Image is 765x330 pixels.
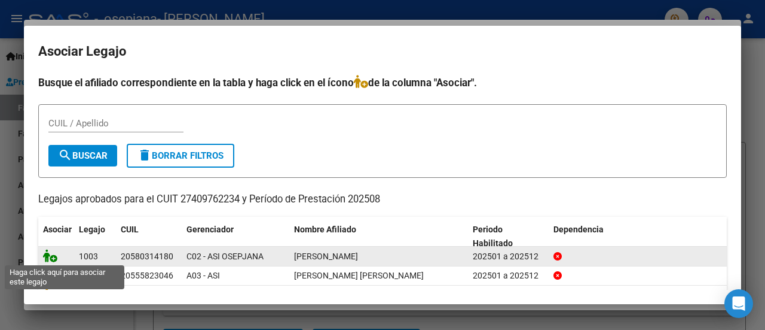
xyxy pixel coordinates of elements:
[294,271,424,280] span: MOLINA JOFRE JUAN MANUEL IGNACIO
[294,252,358,261] span: CERNEIRA MIRKO NICOLAS
[79,252,98,261] span: 1003
[549,217,727,256] datatable-header-cell: Dependencia
[58,150,108,161] span: Buscar
[294,225,356,234] span: Nombre Afiliado
[43,225,72,234] span: Asociar
[186,252,264,261] span: C02 - ASI OSEPJANA
[473,225,513,248] span: Periodo Habilitado
[79,271,93,280] span: 960
[473,269,544,283] div: 202501 a 202512
[137,148,152,162] mat-icon: delete
[58,148,72,162] mat-icon: search
[38,217,74,256] datatable-header-cell: Asociar
[182,217,289,256] datatable-header-cell: Gerenciador
[121,288,173,302] div: 20545322103
[79,225,105,234] span: Legajo
[121,225,139,234] span: CUIL
[473,250,544,264] div: 202501 a 202512
[468,217,549,256] datatable-header-cell: Periodo Habilitado
[289,217,468,256] datatable-header-cell: Nombre Afiliado
[137,150,224,161] span: Borrar Filtros
[121,269,173,283] div: 20555823046
[473,288,544,302] div: 202501 a 202512
[127,144,234,168] button: Borrar Filtros
[38,40,727,63] h2: Asociar Legajo
[186,271,220,280] span: A03 - ASI
[724,289,753,318] div: Open Intercom Messenger
[74,217,116,256] datatable-header-cell: Legajo
[553,225,604,234] span: Dependencia
[116,217,182,256] datatable-header-cell: CUIL
[48,145,117,166] button: Buscar
[186,225,234,234] span: Gerenciador
[38,75,727,90] h4: Busque el afiliado correspondiente en la tabla y haga click en el ícono de la columna "Asociar".
[121,250,173,264] div: 20580314180
[38,192,727,207] p: Legajos aprobados para el CUIT 27409762234 y Período de Prestación 202508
